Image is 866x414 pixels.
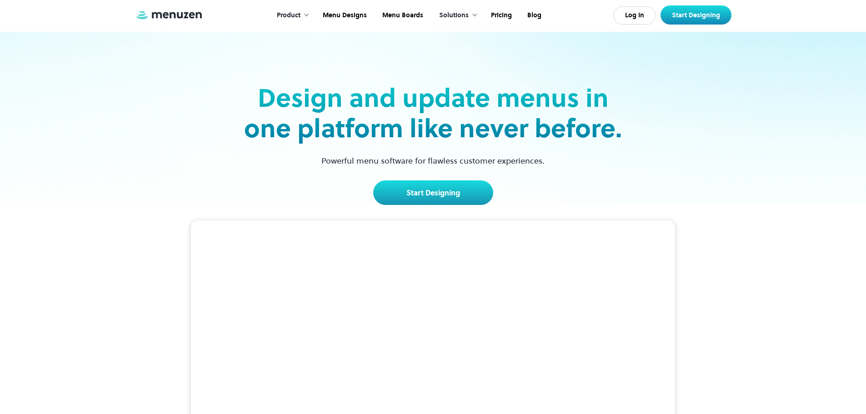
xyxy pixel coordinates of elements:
h2: Design and update menus in one platform like never before. [241,83,625,144]
div: Solutions [430,1,482,30]
div: Product [277,10,300,20]
a: Start Designing [661,5,731,25]
p: Powerful menu software for flawless customer experiences. [310,155,556,167]
div: Product [268,1,314,30]
a: Start Designing [373,180,493,205]
a: Menu Designs [314,1,374,30]
a: Log In [613,6,656,25]
div: Solutions [439,10,469,20]
a: Pricing [482,1,519,30]
a: Blog [519,1,548,30]
a: Menu Boards [374,1,430,30]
